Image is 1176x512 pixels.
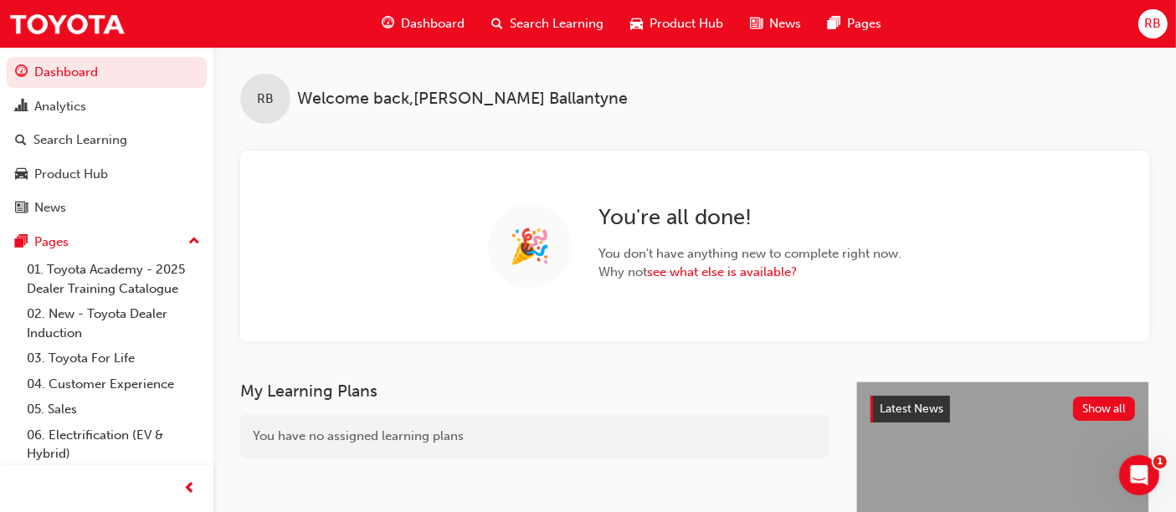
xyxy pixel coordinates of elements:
span: guage-icon [15,65,28,80]
button: Pages [7,227,207,258]
span: news-icon [750,13,763,34]
a: News [7,192,207,223]
button: DashboardAnalyticsSearch LearningProduct HubNews [7,54,207,227]
span: You don ' t have anything new to complete right now. [598,244,901,264]
a: 05. Sales [20,397,207,422]
a: 02. New - Toyota Dealer Induction [20,301,207,346]
span: Dashboard [401,14,465,33]
a: 03. Toyota For Life [20,346,207,371]
a: guage-iconDashboard [368,7,478,41]
span: chart-icon [15,100,28,115]
span: prev-icon [184,479,197,499]
span: Welcome back , [PERSON_NAME] Ballantyne [297,90,628,109]
span: Product Hub [650,14,723,33]
span: 🎉 [509,237,551,256]
span: RB [257,90,274,109]
div: You have no assigned learning plans [240,414,829,458]
span: news-icon [15,201,28,216]
span: News [769,14,801,33]
div: Pages [34,233,69,252]
h3: My Learning Plans [240,381,829,401]
div: Product Hub [34,165,108,184]
a: news-iconNews [737,7,814,41]
div: Search Learning [33,131,127,150]
a: Search Learning [7,125,207,156]
iframe: Intercom live chat [1119,455,1159,495]
a: 06. Electrification (EV & Hybrid) [20,422,207,467]
span: pages-icon [15,235,28,250]
span: pages-icon [828,13,840,34]
a: Dashboard [7,57,207,88]
span: RB [1144,14,1161,33]
span: Latest News [880,402,943,416]
span: car-icon [15,167,28,182]
button: RB [1138,9,1168,38]
h2: You ' re all done! [598,204,901,231]
a: see what else is available? [647,264,797,279]
a: 01. Toyota Academy - 2025 Dealer Training Catalogue [20,257,207,301]
a: pages-iconPages [814,7,895,41]
a: car-iconProduct Hub [617,7,737,41]
a: 04. Customer Experience [20,371,207,397]
span: 1 [1153,455,1167,468]
a: Product Hub [7,159,207,190]
img: Trak [8,5,126,43]
div: News [34,198,66,218]
span: Why not [598,263,901,282]
span: guage-icon [382,13,394,34]
a: Latest NewsShow all [870,396,1135,422]
span: Pages [847,14,881,33]
span: car-icon [630,13,643,34]
a: search-iconSearch Learning [478,7,617,41]
span: search-icon [15,133,27,148]
a: Analytics [7,91,207,122]
div: Analytics [34,97,86,116]
span: search-icon [491,13,503,34]
span: Search Learning [510,14,603,33]
span: up-icon [188,231,200,253]
button: Show all [1073,397,1136,421]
